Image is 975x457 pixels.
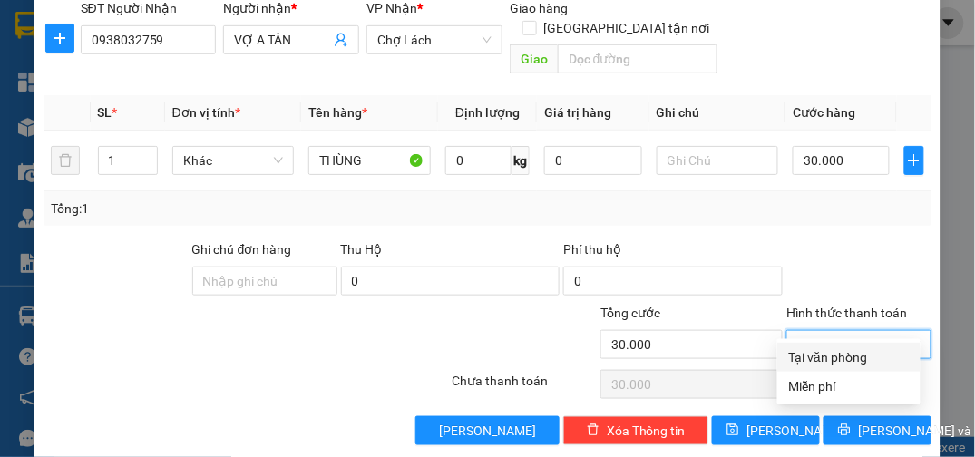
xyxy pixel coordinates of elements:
button: plus [45,24,74,53]
button: printer[PERSON_NAME] và In [824,416,931,445]
input: 0 [544,146,641,175]
span: Cước hàng [793,105,855,120]
span: Tên hàng [308,105,367,120]
span: [PERSON_NAME] [746,421,843,441]
span: save [726,423,739,438]
div: Phí thu hộ [563,239,783,267]
input: Dọc đường [558,44,717,73]
span: printer [838,423,851,438]
span: Giao [510,44,558,73]
span: plus [905,153,923,168]
span: Khác [183,147,284,174]
span: delete [587,423,600,438]
span: Giá trị hàng [544,105,611,120]
input: Ghi Chú [657,146,779,175]
input: Ghi chú đơn hàng [192,267,337,296]
button: save[PERSON_NAME] [712,416,820,445]
span: Xóa Thông tin [607,421,686,441]
span: plus [46,31,73,45]
th: Ghi chú [649,95,786,131]
button: deleteXóa Thông tin [563,416,708,445]
span: [GEOGRAPHIC_DATA] tận nơi [537,18,717,38]
button: [PERSON_NAME] [415,416,561,445]
span: Chợ Lách [377,26,492,53]
span: Thu Hộ [341,242,383,257]
button: delete [51,146,80,175]
span: Định lượng [455,105,520,120]
span: SL [98,105,112,120]
span: VP Nhận [366,1,417,15]
span: Đơn vị tính [172,105,240,120]
label: Ghi chú đơn hàng [192,242,292,257]
div: Tổng: 1 [51,199,378,219]
div: Miễn phí [788,376,910,396]
div: Tại văn phòng [788,347,910,367]
div: Chưa thanh toán [451,371,600,403]
button: plus [904,146,924,175]
span: user-add [334,33,348,47]
label: Hình thức thanh toán [786,306,907,320]
span: [PERSON_NAME] [439,421,536,441]
span: Tổng cước [600,306,660,320]
span: kg [512,146,530,175]
input: VD: Bàn, Ghế [308,146,431,175]
span: Giao hàng [510,1,568,15]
